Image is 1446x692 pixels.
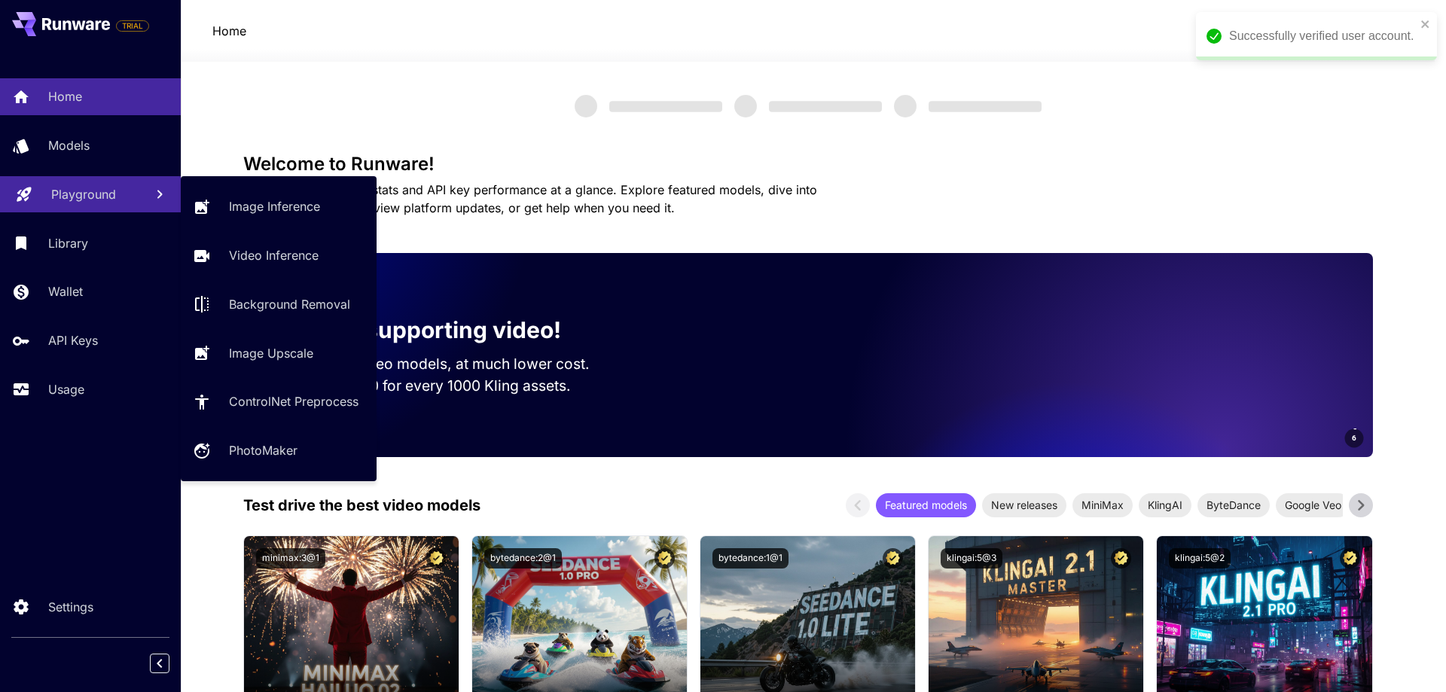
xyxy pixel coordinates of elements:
[982,497,1066,513] span: New releases
[161,650,181,677] div: Collapse sidebar
[51,185,116,203] p: Playground
[48,87,82,105] p: Home
[48,380,84,398] p: Usage
[117,20,148,32] span: TRIAL
[654,548,675,569] button: Certified Model – Vetted for best performance and includes a commercial license.
[267,353,618,375] p: Run the best video models, at much lower cost.
[229,392,358,410] p: ControlNet Preprocess
[267,375,618,397] p: Save up to $500 for every 1000 Kling assets.
[1229,27,1416,45] div: Successfully verified user account.
[212,22,246,40] p: Home
[243,494,480,517] p: Test drive the best video models
[229,197,320,215] p: Image Inference
[1340,548,1360,569] button: Certified Model – Vetted for best performance and includes a commercial license.
[181,237,377,274] a: Video Inference
[181,188,377,225] a: Image Inference
[1420,18,1431,30] button: close
[181,286,377,323] a: Background Removal
[484,548,562,569] button: bytedance:2@1
[712,548,789,569] button: bytedance:1@1
[229,441,297,459] p: PhotoMaker
[181,334,377,371] a: Image Upscale
[150,654,169,673] button: Collapse sidebar
[1352,432,1356,444] span: 6
[256,548,325,569] button: minimax:3@1
[48,598,93,616] p: Settings
[243,182,817,215] span: Check out your usage stats and API key performance at a glance. Explore featured models, dive int...
[48,136,90,154] p: Models
[1072,497,1133,513] span: MiniMax
[876,497,976,513] span: Featured models
[48,234,88,252] p: Library
[212,22,246,40] nav: breadcrumb
[426,548,447,569] button: Certified Model – Vetted for best performance and includes a commercial license.
[1169,548,1231,569] button: klingai:5@2
[181,383,377,420] a: ControlNet Preprocess
[181,432,377,469] a: PhotoMaker
[229,344,313,362] p: Image Upscale
[243,154,1373,175] h3: Welcome to Runware!
[116,17,149,35] span: Add your payment card to enable full platform functionality.
[48,331,98,349] p: API Keys
[229,295,350,313] p: Background Removal
[48,282,83,300] p: Wallet
[883,548,903,569] button: Certified Model – Vetted for best performance and includes a commercial license.
[310,313,561,347] p: Now supporting video!
[229,246,319,264] p: Video Inference
[941,548,1002,569] button: klingai:5@3
[1197,497,1270,513] span: ByteDance
[1276,497,1350,513] span: Google Veo
[1139,497,1191,513] span: KlingAI
[1111,548,1131,569] button: Certified Model – Vetted for best performance and includes a commercial license.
